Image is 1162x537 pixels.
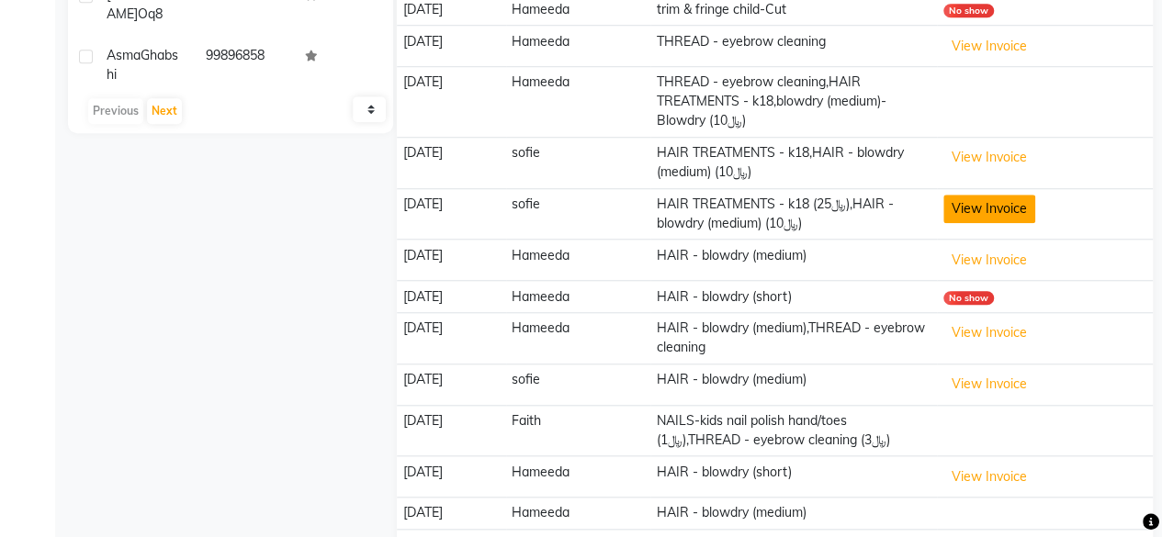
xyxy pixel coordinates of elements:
[506,456,651,498] td: Hameeda
[943,143,1035,172] button: View Invoice
[943,291,994,305] div: No show
[397,67,506,138] td: [DATE]
[943,463,1035,491] button: View Invoice
[397,26,506,67] td: [DATE]
[650,364,937,405] td: HAIR - blowdry (medium)
[506,405,651,456] td: Faith
[506,281,651,313] td: Hameeda
[107,47,178,83] span: Ghabshi
[943,246,1035,274] button: View Invoice
[138,6,163,22] span: oq8
[943,370,1035,398] button: View Invoice
[943,4,994,17] div: No show
[397,281,506,313] td: [DATE]
[650,67,937,138] td: THREAD - eyebrow cleaning,HAIR TREATMENTS - k18,blowdry (medium)-Blowdry (﷼10)
[650,188,937,240] td: HAIR TREATMENTS - k18 (﷼25),HAIR - blowdry (medium) (﷼10)
[506,26,651,67] td: Hameeda
[506,67,651,138] td: Hameeda
[397,240,506,281] td: [DATE]
[650,312,937,364] td: HAIR - blowdry (medium),THREAD - eyebrow cleaning
[650,498,937,530] td: HAIR - blowdry (medium)
[397,405,506,456] td: [DATE]
[506,137,651,188] td: sofie
[397,312,506,364] td: [DATE]
[650,405,937,456] td: NAILS-kids nail polish hand/toes (﷼1),THREAD - eyebrow cleaning (﷼3)
[506,364,651,405] td: sofie
[506,240,651,281] td: Hameeda
[147,98,182,124] button: Next
[397,137,506,188] td: [DATE]
[650,240,937,281] td: HAIR - blowdry (medium)
[650,137,937,188] td: HAIR TREATMENTS - k18,HAIR - blowdry (medium) (﷼10)
[506,498,651,530] td: Hameeda
[650,281,937,313] td: HAIR - blowdry (short)
[397,498,506,530] td: [DATE]
[506,188,651,240] td: sofie
[650,26,937,67] td: THREAD - eyebrow cleaning
[943,32,1035,61] button: View Invoice
[195,35,294,95] td: 99896858
[943,195,1035,223] button: View Invoice
[650,456,937,498] td: HAIR - blowdry (short)
[397,364,506,405] td: [DATE]
[107,47,141,63] span: Asma
[943,319,1035,347] button: View Invoice
[506,312,651,364] td: Hameeda
[397,188,506,240] td: [DATE]
[397,456,506,498] td: [DATE]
